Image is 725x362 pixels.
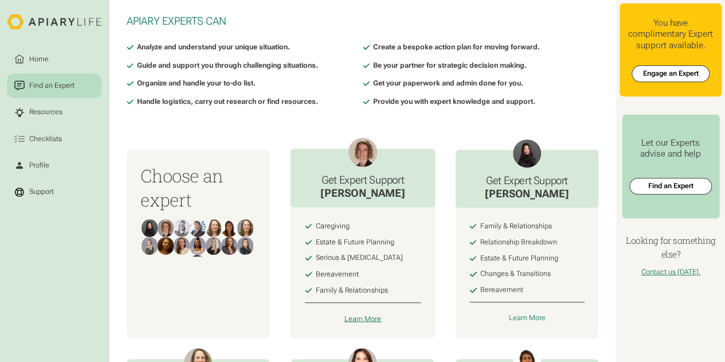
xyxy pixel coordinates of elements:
[315,238,394,247] div: Estate & Future Planning
[28,134,64,145] div: Checklists
[137,78,256,89] div: Organize and handle your to-do list.
[373,96,535,107] div: Provide you with expert knowledge and support.
[137,42,290,53] div: Analyze and understand your unique situation.
[620,234,721,260] h4: Looking for something else?
[320,187,405,200] div: [PERSON_NAME]
[480,222,552,231] div: Family & Relationships
[315,254,403,263] div: Serious & [MEDICAL_DATA]
[480,254,558,263] div: Estate & Future Planning
[7,180,101,204] a: Support
[7,153,101,178] a: Profile
[632,65,710,83] a: Engage an Expert
[137,96,318,107] div: Handle logistics, carry out research or find resources.
[344,314,381,324] div: Learn More
[137,60,318,71] div: Guide and support you through challenging situations.
[627,18,715,51] div: You have complimentary Expert support available.
[7,47,101,72] a: Home
[469,313,584,324] a: Learn More
[140,164,255,212] h3: Choose an expert
[480,286,523,294] div: Bereavement
[28,54,50,65] div: Home
[315,286,387,295] div: Family & Relationships
[304,314,420,325] a: Learn More
[373,42,540,53] div: Create a bespoke action plan for moving forward.
[28,187,56,198] div: Support
[641,268,700,276] a: Contact us [DATE].
[320,174,405,186] h3: Get Expert Support
[485,188,569,201] div: [PERSON_NAME]
[28,160,51,171] div: Profile
[315,270,359,279] div: Bereavement
[629,138,712,160] div: Let our Experts advise and help
[480,238,557,247] div: Relationship Breakdown
[508,314,545,322] div: Learn More
[28,107,64,118] div: Resources
[7,127,101,151] a: Checklists
[7,100,101,124] a: Resources
[373,78,523,89] div: Get your paperwork and admin done for you.
[485,174,569,187] h3: Get Expert Support
[7,73,101,98] a: Find an Expert
[373,60,527,71] div: Be your partner for strategic decision making.
[127,15,599,28] h2: Apiary Experts Can
[28,80,76,91] div: Find an Expert
[629,178,712,195] a: Find an Expert
[315,222,350,231] div: Caregiving
[480,270,551,278] div: Changes & Transitions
